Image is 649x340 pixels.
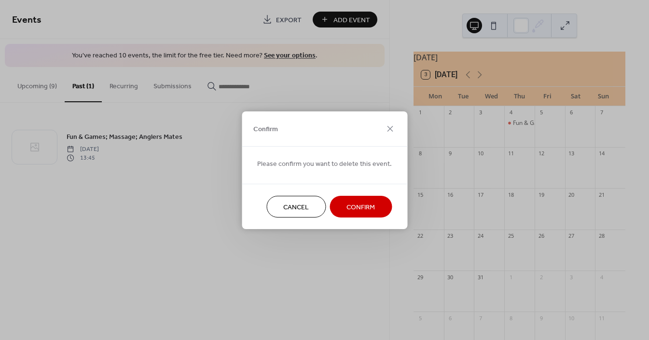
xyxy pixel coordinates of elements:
span: Confirm [253,124,278,135]
span: Confirm [346,202,375,212]
button: Cancel [266,196,326,218]
button: Confirm [330,196,392,218]
span: Cancel [283,202,309,212]
span: Please confirm you want to delete this event. [257,159,392,169]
